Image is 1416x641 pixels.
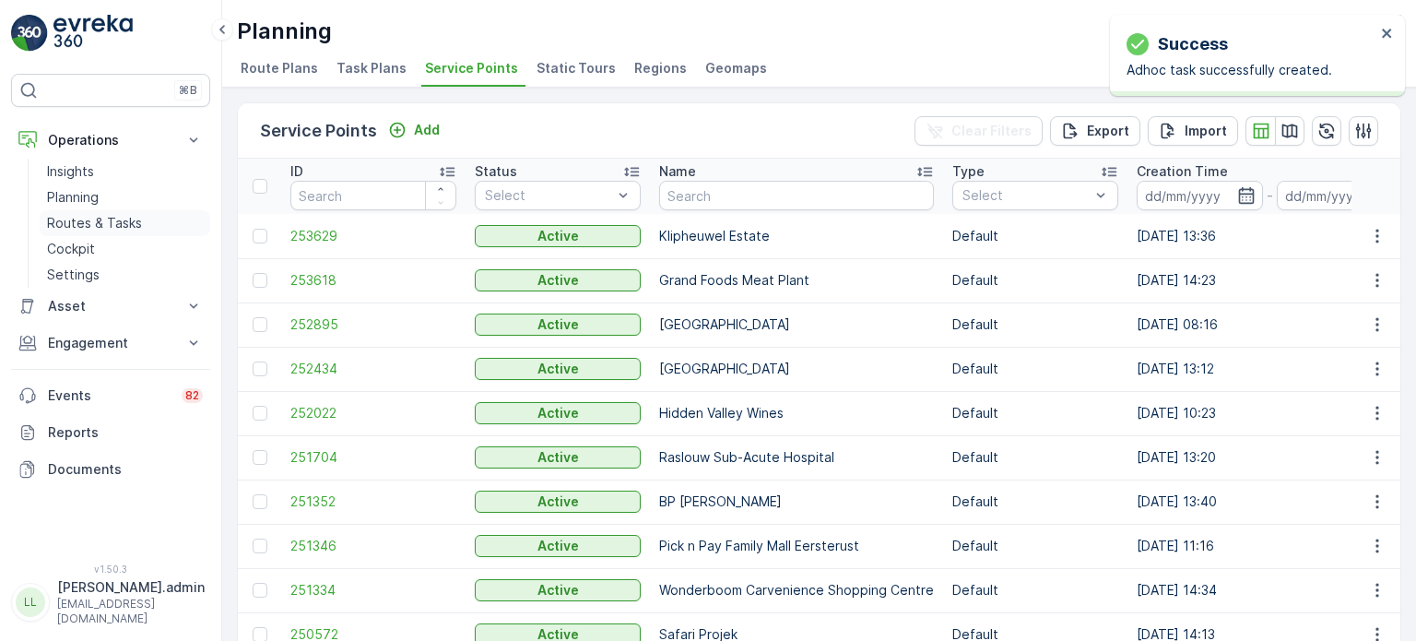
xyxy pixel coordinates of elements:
[475,535,641,557] button: Active
[537,404,579,422] p: Active
[659,537,934,555] p: Pick n Pay Family Mall Eersterust
[659,227,934,245] p: Klipheuwel Estate
[475,579,641,601] button: Active
[336,59,407,77] span: Task Plans
[241,59,318,77] span: Route Plans
[537,315,579,334] p: Active
[475,402,641,424] button: Active
[537,537,579,555] p: Active
[290,537,456,555] a: 251346
[952,581,1118,599] p: Default
[1127,480,1411,524] td: [DATE] 13:40
[475,446,641,469] button: Active
[40,184,210,210] a: Planning
[253,229,267,243] div: Toggle Row Selected
[290,181,456,210] input: Search
[537,227,579,245] p: Active
[1137,162,1228,181] p: Creation Time
[16,588,45,617] div: LL
[951,122,1032,140] p: Clear Filters
[290,162,303,181] p: ID
[659,404,934,422] p: Hidden Valley Wines
[290,227,456,245] span: 253629
[48,386,171,405] p: Events
[705,59,767,77] span: Geomaps
[659,271,934,290] p: Grand Foods Meat Plant
[1267,184,1273,207] p: -
[425,59,518,77] span: Service Points
[537,59,616,77] span: Static Tours
[659,448,934,467] p: Raslouw Sub-Acute Hospital
[11,15,48,52] img: logo
[1127,258,1411,303] td: [DATE] 14:23
[11,564,210,575] span: v 1.50.3
[1127,214,1411,258] td: [DATE] 13:36
[1127,568,1411,612] td: [DATE] 14:34
[57,578,205,597] p: [PERSON_NAME].admin
[290,581,456,599] a: 251334
[1127,303,1411,347] td: [DATE] 08:16
[253,317,267,332] div: Toggle Row Selected
[537,581,579,599] p: Active
[11,325,210,362] button: Engagement
[48,131,173,149] p: Operations
[48,423,203,442] p: Reports
[40,210,210,236] a: Routes & Tasks
[414,121,440,139] p: Add
[11,578,210,626] button: LL[PERSON_NAME].admin[EMAIL_ADDRESS][DOMAIN_NAME]
[659,493,934,511] p: BP [PERSON_NAME]
[253,539,267,553] div: Toggle Row Selected
[952,227,1118,245] p: Default
[1127,61,1375,79] p: Adhoc task successfully created.
[537,360,579,378] p: Active
[40,159,210,184] a: Insights
[1050,116,1140,146] button: Export
[290,493,456,511] a: 251352
[952,493,1118,511] p: Default
[48,334,173,352] p: Engagement
[1148,116,1238,146] button: Import
[485,186,612,205] p: Select
[952,404,1118,422] p: Default
[290,360,456,378] a: 252434
[48,460,203,479] p: Documents
[290,448,456,467] a: 251704
[952,360,1118,378] p: Default
[253,273,267,288] div: Toggle Row Selected
[260,118,377,144] p: Service Points
[185,388,199,403] p: 82
[11,414,210,451] a: Reports
[53,15,133,52] img: logo_light-DOdMpM7g.png
[952,271,1118,290] p: Default
[1127,391,1411,435] td: [DATE] 10:23
[11,451,210,488] a: Documents
[253,494,267,509] div: Toggle Row Selected
[47,266,100,284] p: Settings
[1137,181,1263,210] input: dd/mm/yyyy
[475,162,517,181] p: Status
[47,240,95,258] p: Cockpit
[475,491,641,513] button: Active
[537,493,579,511] p: Active
[1127,524,1411,568] td: [DATE] 11:16
[1127,347,1411,391] td: [DATE] 13:12
[1277,181,1403,210] input: dd/mm/yyyy
[48,297,173,315] p: Asset
[11,122,210,159] button: Operations
[290,315,456,334] a: 252895
[659,315,934,334] p: [GEOGRAPHIC_DATA]
[475,269,641,291] button: Active
[1185,122,1227,140] p: Import
[40,262,210,288] a: Settings
[475,225,641,247] button: Active
[253,406,267,421] div: Toggle Row Selected
[290,404,456,422] span: 252022
[537,448,579,467] p: Active
[290,271,456,290] a: 253618
[475,358,641,380] button: Active
[40,236,210,262] a: Cockpit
